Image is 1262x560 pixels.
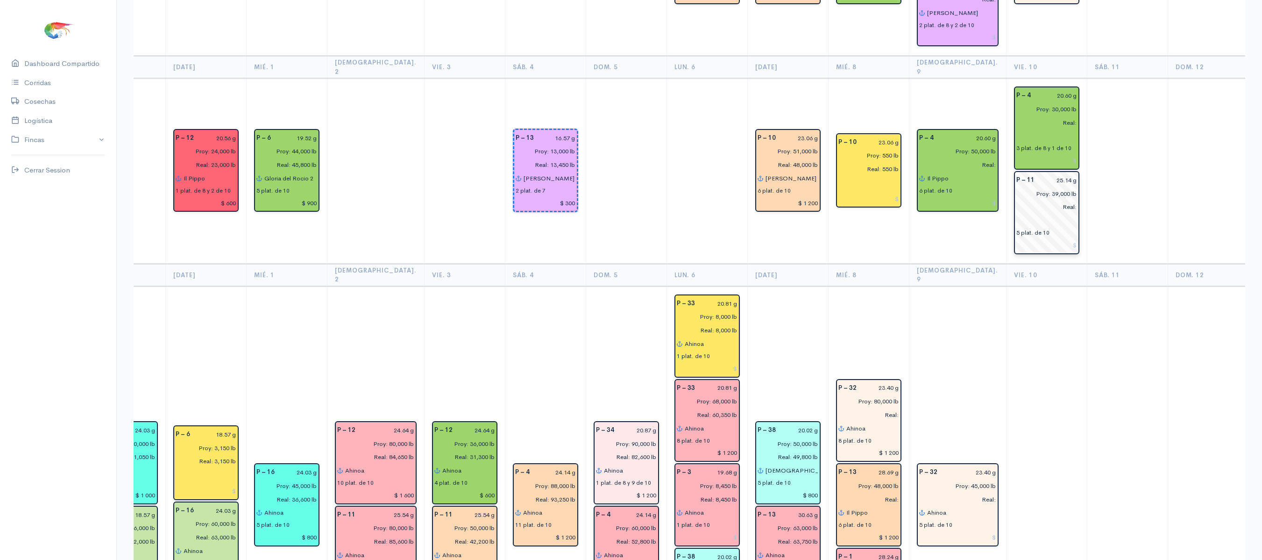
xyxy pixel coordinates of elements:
[828,264,909,286] th: Mié. 8
[919,21,974,29] div: 2 plat. de 8 y 2 de 10
[701,297,737,310] input: g
[1011,173,1040,187] div: P – 11
[170,428,196,441] div: P – 6
[590,508,616,522] div: P – 4
[586,56,666,79] th: Dom. 5
[1014,86,1079,170] div: Piscina: 4 Peso: 20.60 g Libras Proy: 30,000 lb Empacadora: Expotuna Plataformas: 3 plat. de 8 y ...
[429,450,495,464] input: pescadas
[671,479,737,493] input: estimadas
[539,131,575,145] input: g
[594,421,659,504] div: Piscina: 34 Peso: 20.87 g Libras Proy: 90,000 lb Libras Reales: 82,600 lb Rendimiento: 91.8% Empa...
[752,535,818,548] input: pescadas
[943,466,996,479] input: g
[677,531,737,544] input: $
[755,129,821,212] div: Piscina: 10 Peso: 23.06 g Libras Proy: 51,000 lb Libras Reales: 48,000 lb Rendimiento: 94.1% Empa...
[170,158,236,172] input: pescadas
[458,508,495,522] input: g
[170,441,236,455] input: estimadas
[752,144,818,158] input: estimadas
[671,297,701,310] div: P – 33
[862,136,899,149] input: g
[1006,264,1087,286] th: Vie. 10
[1168,56,1248,79] th: Dom. 12
[119,424,156,437] input: g
[424,56,505,79] th: Vie. 3
[677,352,710,360] div: 1 plat. de 10
[616,508,657,522] input: g
[677,521,710,529] div: 1 plat. de 10
[909,56,1006,79] th: [DEMOGRAPHIC_DATA]. 9
[914,144,996,158] input: estimadas
[752,158,818,172] input: pescadas
[833,381,862,395] div: P – 32
[1040,173,1077,187] input: g
[755,421,821,504] div: Piscina: 38 Peso: 20.02 g Libras Proy: 50,000 lb Libras Reales: 49,800 lb Rendimiento: 99.6% Empa...
[697,466,737,479] input: g
[586,264,666,286] th: Dom. 5
[173,129,239,212] div: Piscina: 12 Peso: 20.56 g Libras Proy: 24,000 lb Libras Reales: 23,000 lb Rendimiento: 95.8% Empa...
[671,466,697,479] div: P – 3
[914,493,996,506] input: pescadas
[671,408,737,422] input: pescadas
[1168,264,1248,286] th: Dom. 12
[256,196,317,210] input: $
[917,129,999,212] div: Piscina: 4 Peso: 20.60 g Libras Proy: 50,000 lb Empacadora: Expotuna Gabarra: Il Pippo Plataforma...
[1016,238,1077,252] input: $
[429,535,495,548] input: pescadas
[590,521,657,535] input: estimadas
[170,144,236,158] input: estimadas
[833,479,899,493] input: estimadas
[256,531,317,544] input: $
[752,437,818,451] input: estimadas
[327,56,425,79] th: [DEMOGRAPHIC_DATA]. 2
[510,466,535,479] div: P – 4
[590,535,657,548] input: pescadas
[199,131,236,145] input: g
[838,446,899,460] input: $
[590,450,657,464] input: pescadas
[1087,56,1168,79] th: Sáb. 11
[434,479,468,487] div: 4 plat. de 10
[510,144,575,158] input: estimadas
[173,425,239,500] div: Piscina: 6 Peso: 18.57 g Libras Proy: 3,150 lb Libras Reales: 3,150 lb Rendimiento: 100.0% Empaca...
[666,264,747,286] th: Lun. 6
[1087,264,1168,286] th: Sáb. 11
[747,56,828,79] th: [DATE]
[280,466,317,479] input: g
[1011,201,1077,214] input: pescadas
[510,131,539,145] div: P – 13
[781,424,818,437] input: g
[251,493,317,506] input: pescadas
[247,56,327,79] th: Mié. 1
[535,466,576,479] input: g
[1016,144,1071,152] div: 3 plat. de 8 y 1 de 10
[752,508,781,522] div: P – 13
[833,395,899,408] input: estimadas
[199,504,236,517] input: g
[170,454,236,468] input: pescadas
[833,149,899,162] input: estimadas
[833,408,899,422] input: pescadas
[515,521,552,529] div: 11 plat. de 10
[429,424,458,437] div: P – 12
[671,395,737,408] input: estimadas
[510,158,575,172] input: pescadas
[254,129,319,212] div: Piscina: 6 Peso: 19.52 g Libras Proy: 44,000 lb Libras Reales: 45,800 lb Rendimiento: 104.1% Empa...
[1006,56,1087,79] th: Vie. 10
[758,488,818,502] input: $
[671,381,701,395] div: P – 33
[424,264,505,286] th: Vie. 3
[1011,116,1077,129] input: pescadas
[251,479,317,493] input: estimadas
[505,56,586,79] th: Sáb. 4
[277,131,317,145] input: g
[332,535,414,548] input: pescadas
[833,493,899,506] input: pescadas
[674,294,740,378] div: Piscina: 33 Peso: 20.81 g Libras Proy: 8,000 lb Libras Reales: 8,000 lb Rendimiento: 100.0% Empac...
[909,264,1006,286] th: [DEMOGRAPHIC_DATA]. 9
[332,521,414,535] input: estimadas
[337,479,374,487] div: 10 plat. de 10
[458,424,495,437] input: g
[251,466,280,479] div: P – 16
[434,488,495,502] input: $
